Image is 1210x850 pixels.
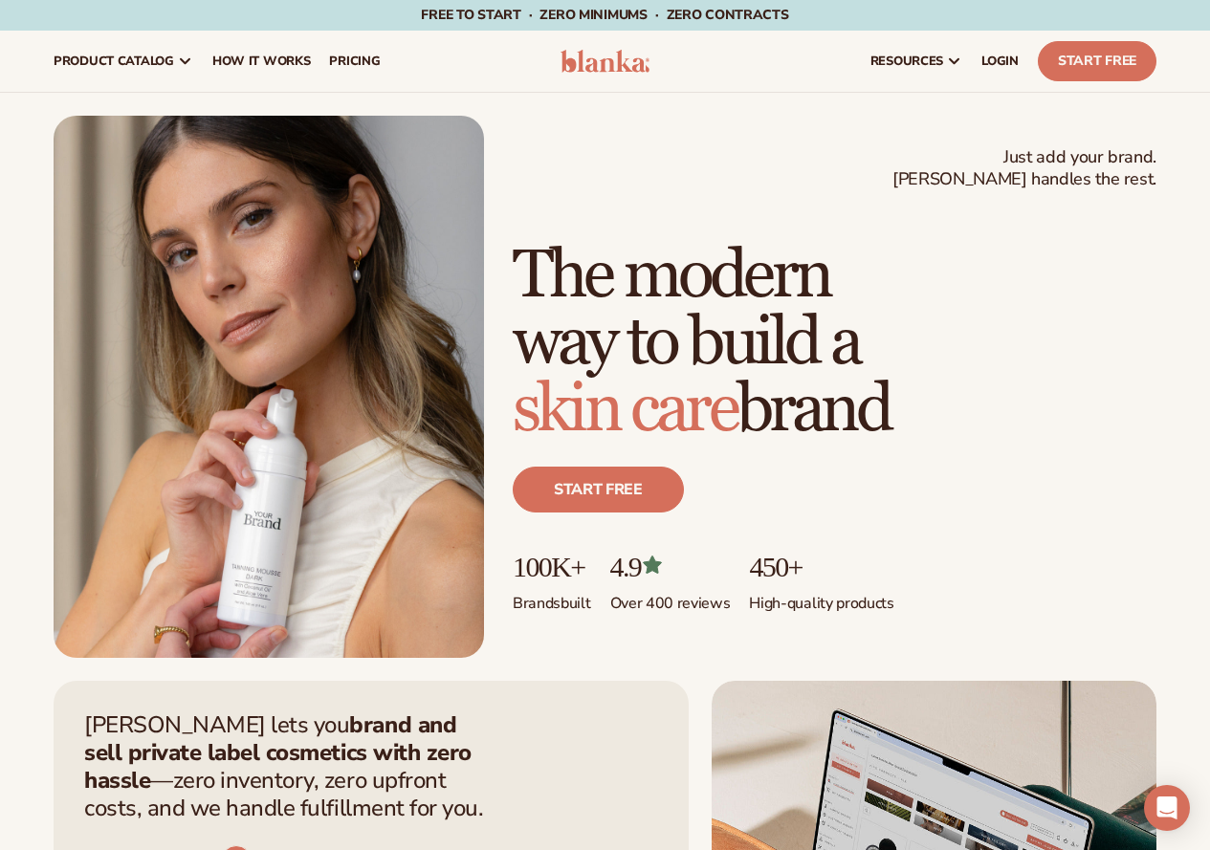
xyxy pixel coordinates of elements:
p: High-quality products [749,582,893,614]
div: Open Intercom Messenger [1144,785,1190,831]
img: logo [561,50,650,73]
p: 4.9 [610,551,731,582]
a: Start free [513,467,684,512]
span: Just add your brand. [PERSON_NAME] handles the rest. [892,146,1156,191]
p: Brands built [513,582,591,614]
span: product catalog [54,54,174,69]
p: 100K+ [513,551,591,582]
p: Over 400 reviews [610,582,731,614]
span: skin care [513,369,737,450]
a: How It Works [203,31,320,92]
span: How It Works [212,54,311,69]
span: Free to start · ZERO minimums · ZERO contracts [421,6,788,24]
span: LOGIN [981,54,1019,69]
a: LOGIN [972,31,1028,92]
a: Start Free [1038,41,1156,81]
a: resources [861,31,972,92]
h1: The modern way to build a brand [513,243,1156,444]
p: 450+ [749,551,893,582]
img: Female holding tanning mousse. [54,116,484,658]
p: [PERSON_NAME] lets you —zero inventory, zero upfront costs, and we handle fulfillment for you. [84,711,495,821]
span: resources [870,54,943,69]
strong: brand and sell private label cosmetics with zero hassle [84,709,472,796]
span: pricing [329,54,380,69]
a: product catalog [44,31,203,92]
a: pricing [319,31,389,92]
